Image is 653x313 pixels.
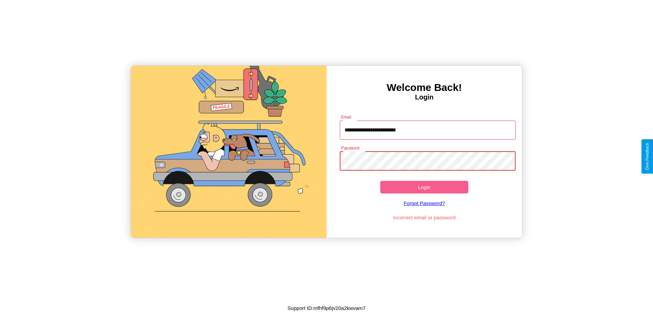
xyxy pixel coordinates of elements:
[341,145,359,151] label: Password
[336,193,513,213] a: Forgot Password?
[326,82,522,93] h3: Welcome Back!
[645,143,650,170] div: Give Feedback
[326,93,522,101] h4: Login
[131,66,326,238] img: gif
[336,213,513,222] p: Incorrect email or password
[380,181,468,193] button: Login
[341,114,352,120] label: Email
[287,303,365,313] p: Support ID: mfhf9p6jv20a2kwvam7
